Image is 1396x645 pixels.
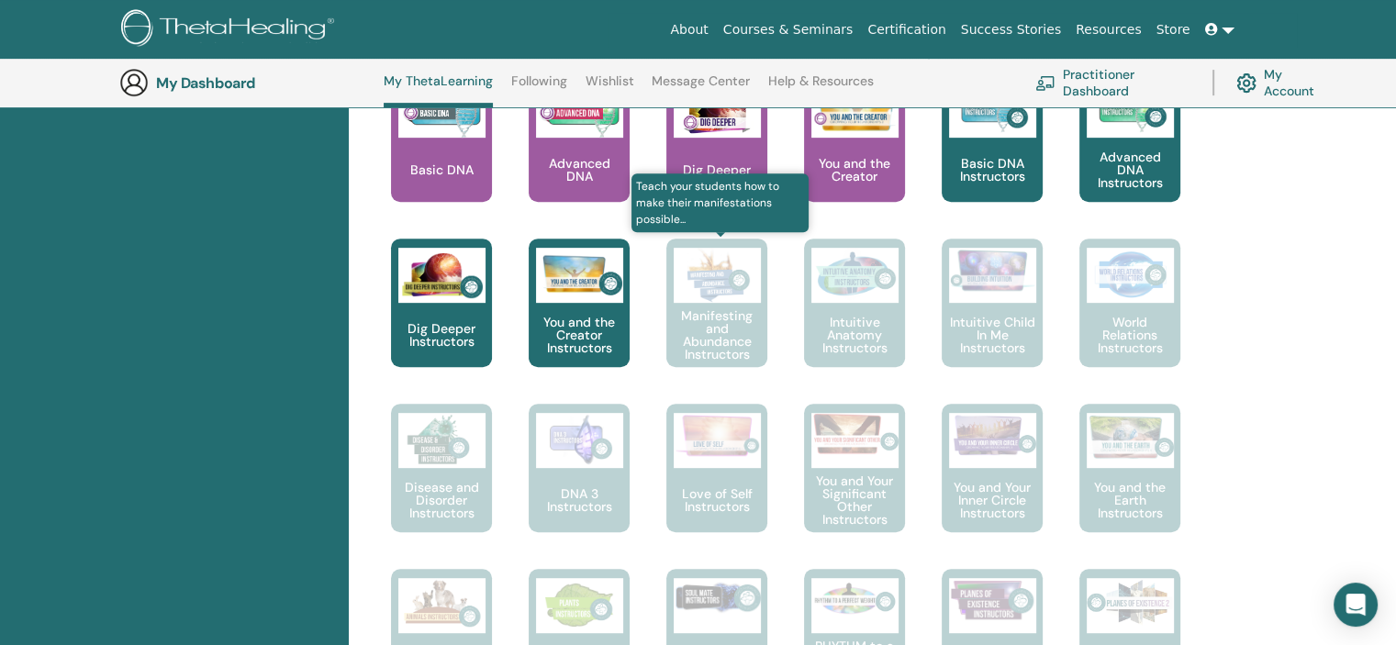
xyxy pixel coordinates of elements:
[768,73,874,103] a: Help & Resources
[804,157,905,183] p: You and the Creator
[398,413,486,468] img: Disease and Disorder Instructors
[536,248,623,303] img: You and the Creator Instructors
[942,157,1043,183] p: Basic DNA Instructors
[1079,316,1180,354] p: World Relations Instructors
[804,73,905,239] a: You and the Creator You and the Creator
[1236,69,1256,97] img: cog.svg
[391,481,492,519] p: Disease and Disorder Instructors
[529,404,630,569] a: DNA 3 Instructors DNA 3 Instructors
[121,9,341,50] img: logo.png
[666,404,767,569] a: Love of Self Instructors Love of Self Instructors
[536,578,623,633] img: Plant Seminar Instructors
[1236,62,1329,103] a: My Account
[1087,248,1174,303] img: World Relations Instructors
[384,73,493,107] a: My ThetaLearning
[652,73,750,103] a: Message Center
[949,83,1036,138] img: Basic DNA Instructors
[1334,583,1378,627] div: Open Intercom Messenger
[954,13,1068,47] a: Success Stories
[942,316,1043,354] p: Intuitive Child In Me Instructors
[1079,239,1180,404] a: World Relations Instructors World Relations Instructors
[398,83,486,138] img: Basic DNA
[586,73,634,103] a: Wishlist
[529,73,630,239] a: Advanced DNA Advanced DNA
[942,404,1043,569] a: You and Your Inner Circle Instructors You and Your Inner Circle Instructors
[811,413,899,454] img: You and Your Significant Other Instructors
[529,157,630,183] p: Advanced DNA
[949,413,1036,457] img: You and Your Inner Circle Instructors
[860,13,953,47] a: Certification
[529,487,630,513] p: DNA 3 Instructors
[1035,75,1055,90] img: chalkboard-teacher.svg
[1087,83,1174,138] img: Advanced DNA Instructors
[811,578,899,621] img: RHYTHM to a Perfect Weight Instructors
[674,83,761,138] img: Dig Deeper
[1079,73,1180,239] a: Advanced DNA Instructors Advanced DNA Instructors
[398,578,486,633] img: Animal Seminar Instructors
[811,83,899,133] img: You and the Creator
[536,413,623,468] img: DNA 3 Instructors
[949,578,1036,623] img: Planes of Existence Instructors
[1068,13,1149,47] a: Resources
[666,73,767,239] a: Dig Deeper Dig Deeper
[663,13,715,47] a: About
[674,248,761,303] img: Manifesting and Abundance Instructors
[119,68,149,97] img: generic-user-icon.jpg
[1087,413,1174,461] img: You and the Earth Instructors
[949,248,1036,293] img: Intuitive Child In Me Instructors
[391,73,492,239] a: Basic DNA Basic DNA
[631,173,809,232] span: Teach your students how to make their manifestations possible...
[1149,13,1198,47] a: Store
[804,239,905,404] a: Intuitive Anatomy Instructors Intuitive Anatomy Instructors
[391,404,492,569] a: Disease and Disorder Instructors Disease and Disorder Instructors
[666,487,767,513] p: Love of Self Instructors
[511,73,567,103] a: Following
[804,404,905,569] a: You and Your Significant Other Instructors You and Your Significant Other Instructors
[674,578,761,617] img: Soul Mate Instructors
[811,248,899,303] img: Intuitive Anatomy Instructors
[1087,578,1174,627] img: Planes of Existence 2 Instructors
[942,239,1043,404] a: Intuitive Child In Me Instructors Intuitive Child In Me Instructors
[398,248,486,303] img: Dig Deeper Instructors
[536,83,623,138] img: Advanced DNA
[942,481,1043,519] p: You and Your Inner Circle Instructors
[804,474,905,526] p: You and Your Significant Other Instructors
[1079,404,1180,569] a: You and the Earth Instructors You and the Earth Instructors
[391,322,492,348] p: Dig Deeper Instructors
[676,163,758,176] p: Dig Deeper
[674,413,761,458] img: Love of Self Instructors
[1079,150,1180,189] p: Advanced DNA Instructors
[391,239,492,404] a: Dig Deeper Instructors Dig Deeper Instructors
[1079,481,1180,519] p: You and the Earth Instructors
[1035,62,1190,103] a: Practitioner Dashboard
[529,316,630,354] p: You and the Creator Instructors
[529,239,630,404] a: You and the Creator Instructors You and the Creator Instructors
[156,74,340,92] h3: My Dashboard
[666,239,767,404] a: Teach your students how to make their manifestations possible... Manifesting and Abundance Instru...
[942,73,1043,239] a: Basic DNA Instructors Basic DNA Instructors
[804,316,905,354] p: Intuitive Anatomy Instructors
[716,13,861,47] a: Courses & Seminars
[666,309,767,361] p: Manifesting and Abundance Instructors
